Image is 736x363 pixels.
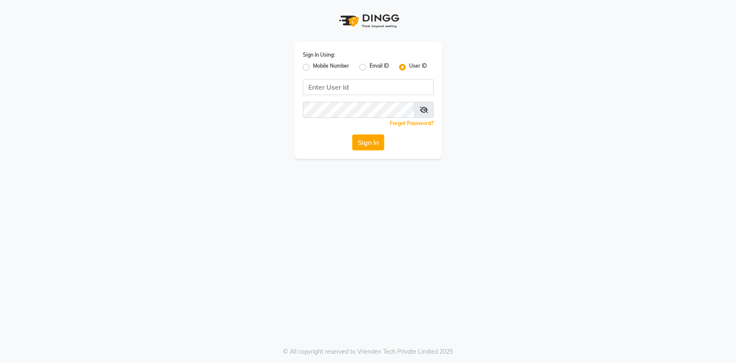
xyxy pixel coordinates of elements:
input: Username [303,102,415,118]
button: Sign In [352,134,384,150]
label: Mobile Number [313,62,349,72]
a: Forgot Password? [390,120,434,126]
label: User ID [409,62,427,72]
label: Sign In Using: [303,51,335,59]
input: Username [303,79,434,95]
label: Email ID [369,62,389,72]
img: logo1.svg [334,8,402,33]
